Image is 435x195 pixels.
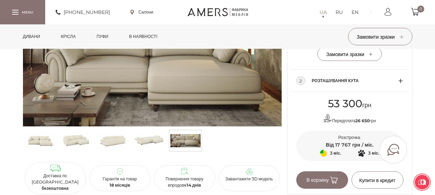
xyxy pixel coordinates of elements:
span: Купити в кредит [359,177,395,184]
b: безкоштовна [42,186,69,191]
a: Пуфи [91,24,114,49]
p: Гарантія на товар [92,176,148,188]
a: Салони [130,9,153,15]
a: EN [352,8,359,16]
img: s_ [170,132,201,149]
a: [PHONE_NUMBER] [56,8,110,16]
p: Повернення товару впродовж [157,176,212,188]
b: 14 днів [187,182,201,188]
a: UA [320,8,327,16]
span: грн [328,101,372,109]
a: RU [336,8,343,16]
img: Кутовий диван ГОЛДІ s-3 [134,132,164,149]
a: Крісла [56,24,81,49]
b: 18 місяців [110,182,130,188]
div: 2 [296,76,305,85]
img: Кутовий диван ГОЛДІ s-1 [61,132,91,149]
p: Доставка по [GEOGRAPHIC_DATA] [27,173,83,192]
img: Кутовий диван ГОЛДІ s-0 [24,132,55,149]
span: 53 300 [328,97,362,110]
p: Завантажити 3D модель [221,176,277,182]
p: Передплата грн [296,114,403,124]
a: в наявності [124,24,162,49]
span: Замовити зразки [357,34,403,40]
span: Замовити зразки [326,51,373,57]
b: 26 650 [355,118,370,123]
span: В корзину [306,177,337,183]
button: Next [269,65,282,72]
span: грн / міс. [352,142,373,148]
a: Дивани [18,24,46,49]
span: 0 [417,6,424,13]
button: Previous [23,65,35,72]
p: Розстрочка: [296,134,403,141]
span: 17 767 [335,142,351,148]
button: Замовити зразки [317,47,382,61]
button: В корзину [296,171,348,189]
span: 3 міс. [330,149,341,157]
button: Купити в кредит [352,171,403,189]
span: 3 міс. [368,149,379,157]
img: Кутовий диван ГОЛДІ s-2 [97,132,128,149]
button: Замовити зразки [348,28,412,45]
span: Від [326,142,334,148]
span: Розташування кута [312,77,398,85]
